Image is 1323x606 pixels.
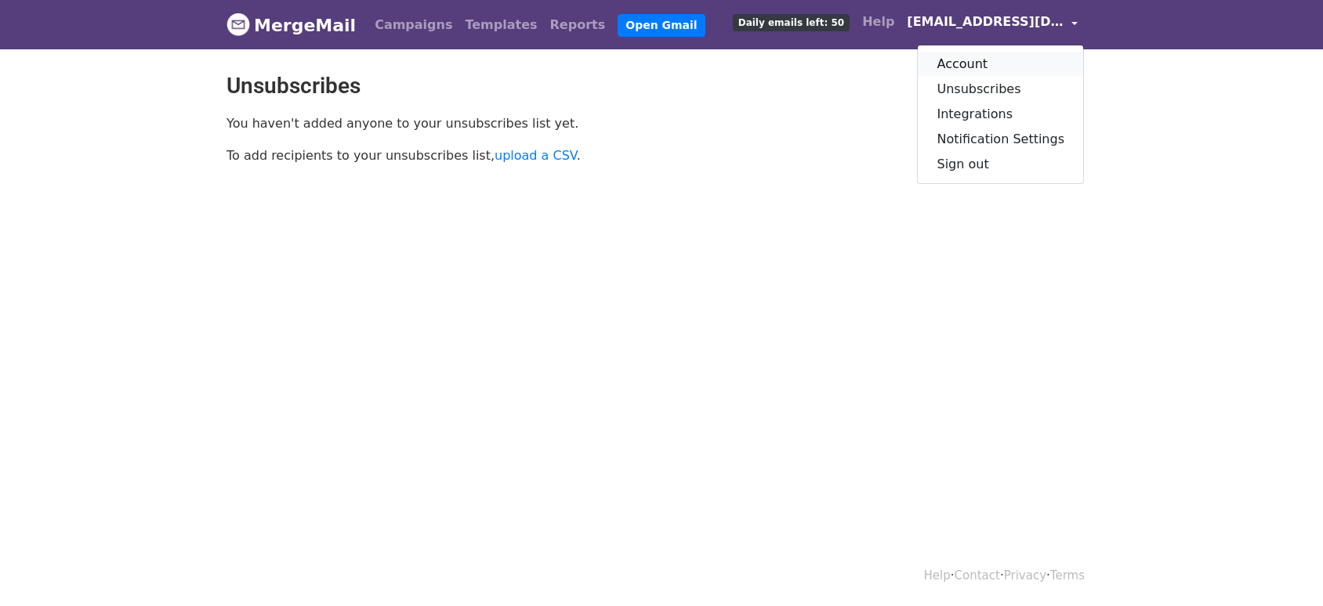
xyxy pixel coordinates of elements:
p: To add recipients to your unsubscribes list, . [227,147,650,164]
span: Daily emails left: 50 [733,14,850,31]
h2: Unsubscribes [227,73,1096,99]
div: [EMAIL_ADDRESS][DOMAIN_NAME] [917,45,1084,184]
a: Open Gmail [618,14,705,37]
a: upload a CSV [495,148,577,163]
a: Templates [459,9,543,41]
a: Reports [544,9,612,41]
span: [EMAIL_ADDRESS][DOMAIN_NAME] [907,13,1064,31]
iframe: Chat Widget [1245,531,1323,606]
a: Help [924,568,951,583]
img: MergeMail logo [227,13,250,36]
a: Contact [955,568,1000,583]
a: [EMAIL_ADDRESS][DOMAIN_NAME] [901,6,1084,43]
a: Integrations [918,102,1083,127]
a: Help [856,6,901,38]
a: MergeMail [227,9,356,41]
p: You haven't added anyone to your unsubscribes list yet. [227,115,650,132]
a: Account [918,52,1083,77]
a: Daily emails left: 50 [727,6,856,38]
a: Unsubscribes [918,77,1083,102]
a: Privacy [1004,568,1046,583]
a: Campaigns [368,9,459,41]
a: Terms [1050,568,1085,583]
a: Notification Settings [918,127,1083,152]
a: Sign out [918,152,1083,177]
